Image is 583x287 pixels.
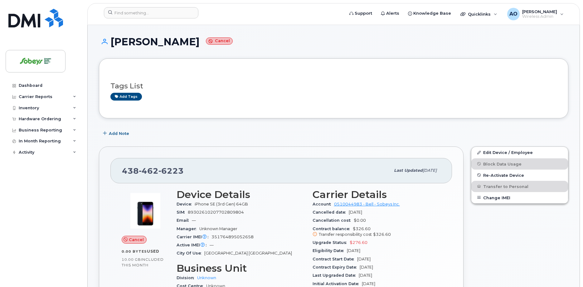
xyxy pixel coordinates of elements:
[177,235,211,239] span: Carrier IMEI
[99,36,568,47] h1: [PERSON_NAME]
[313,189,441,200] h3: Carrier Details
[177,189,305,200] h3: Device Details
[110,93,142,101] a: Add tags
[177,202,195,206] span: Device
[362,281,375,286] span: [DATE]
[471,181,568,192] button: Transfer to Personal
[319,232,372,237] span: Transfer responsibility cost
[350,240,367,245] span: $276.60
[110,82,557,90] h3: Tags List
[373,232,391,237] span: $326.60
[313,226,353,231] span: Contract balance
[483,173,524,177] span: Re-Activate Device
[177,226,199,231] span: Manager
[313,210,349,215] span: Cancelled date
[313,273,359,278] span: Last Upgraded Date
[192,218,196,223] span: —
[471,147,568,158] a: Edit Device / Employee
[313,202,334,206] span: Account
[199,226,237,231] span: Unknown Manager
[177,243,210,247] span: Active IMEI
[334,202,400,206] a: 0510044983 - Bell - Sobeys Inc.
[347,248,360,253] span: [DATE]
[357,257,371,261] span: [DATE]
[471,158,568,170] button: Block Data Usage
[360,265,373,270] span: [DATE]
[195,202,248,206] span: iPhone SE (3rd Gen) 64GB
[313,226,441,238] span: $326.60
[177,263,305,274] h3: Business Unit
[177,218,192,223] span: Email
[206,37,233,45] small: Cancel
[313,218,354,223] span: Cancellation cost
[210,243,214,247] span: —
[177,251,204,255] span: City Of Use
[471,192,568,203] button: Change IMEI
[471,170,568,181] button: Re-Activate Device
[313,265,360,270] span: Contract Expiry Date
[313,240,350,245] span: Upgrade Status
[197,275,216,280] a: Unknown
[129,237,144,243] span: Cancel
[204,251,292,255] span: [GEOGRAPHIC_DATA] [GEOGRAPHIC_DATA]
[313,257,357,261] span: Contract Start Date
[177,210,188,215] span: SIM
[122,257,141,262] span: 10.00 GB
[313,281,362,286] span: Initial Activation Date
[349,210,362,215] span: [DATE]
[177,275,197,280] span: Division
[394,168,423,173] span: Last updated
[99,128,134,139] button: Add Note
[423,168,437,173] span: [DATE]
[109,131,129,136] span: Add Note
[354,218,366,223] span: $0.00
[359,273,372,278] span: [DATE]
[139,166,158,176] span: 462
[147,249,159,254] span: used
[122,249,147,254] span: 0.00 Bytes
[127,192,164,230] img: image20231002-3703462-1angbar.jpeg
[122,166,184,176] span: 438
[188,210,244,215] span: 89302610207702809804
[211,235,254,239] span: 351764895052658
[122,257,164,267] span: included this month
[313,248,347,253] span: Eligibility Date
[158,166,184,176] span: 6223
